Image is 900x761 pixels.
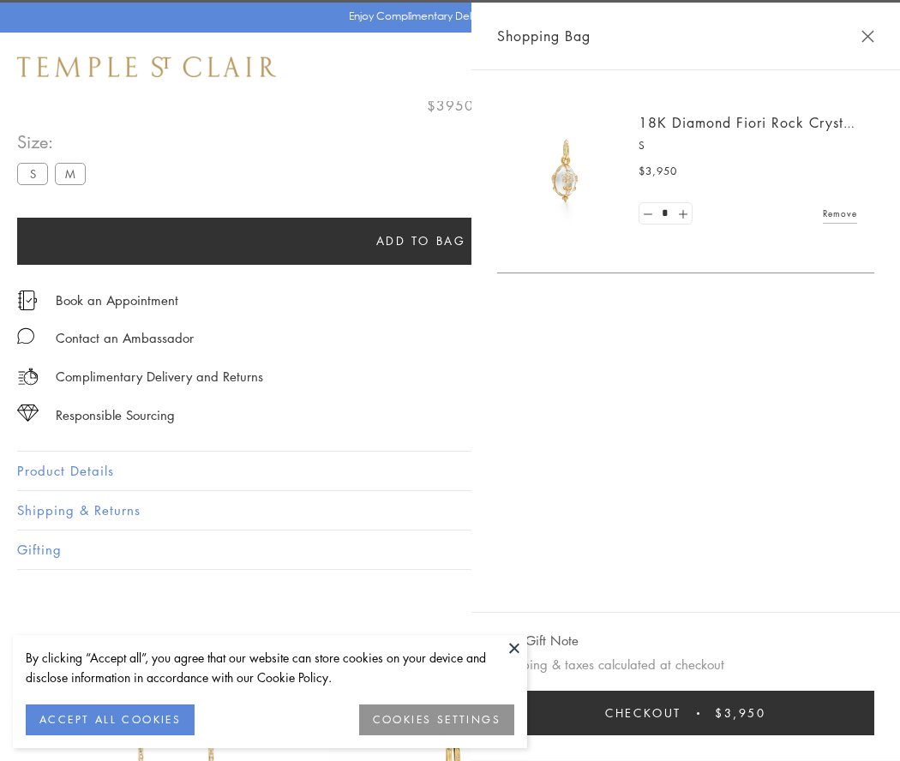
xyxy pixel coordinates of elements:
button: Close Shopping Bag [861,30,874,43]
a: Set quantity to 0 [639,203,657,225]
label: S [17,163,48,184]
img: MessageIcon-01_2.svg [17,327,34,345]
button: Checkout $3,950 [497,691,874,735]
button: ACCEPT ALL COOKIES [26,704,195,735]
span: $3,950 [715,704,766,722]
span: Size: [17,128,93,156]
img: icon_delivery.svg [17,366,39,387]
img: icon_sourcing.svg [17,404,39,422]
span: $3950 [427,94,474,117]
button: Gifting [17,530,883,569]
div: Contact an Ambassador [56,327,194,349]
img: Temple St. Clair [17,57,276,77]
span: Add to bag [376,231,466,250]
span: Checkout [605,704,681,722]
button: Add to bag [17,218,825,265]
button: COOKIES SETTINGS [359,704,514,735]
p: Enjoy Complimentary Delivery & Returns [349,8,543,25]
button: Product Details [17,452,883,490]
div: Responsible Sourcing [56,404,175,426]
p: S [639,137,857,154]
span: $3,950 [639,163,677,180]
a: Remove [823,204,857,223]
p: Complimentary Delivery and Returns [56,366,263,387]
p: Shipping & taxes calculated at checkout [497,654,874,675]
button: Add Gift Note [497,630,579,651]
img: icon_appointment.svg [17,291,38,310]
a: Book an Appointment [56,291,178,309]
span: Shopping Bag [497,25,591,47]
button: Shipping & Returns [17,491,883,530]
a: Set quantity to 2 [674,203,691,225]
h3: You May Also Like [43,631,857,658]
img: P51889-E11FIORI [514,120,617,223]
div: By clicking “Accept all”, you agree that our website can store cookies on your device and disclos... [26,648,514,687]
label: M [55,163,86,184]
